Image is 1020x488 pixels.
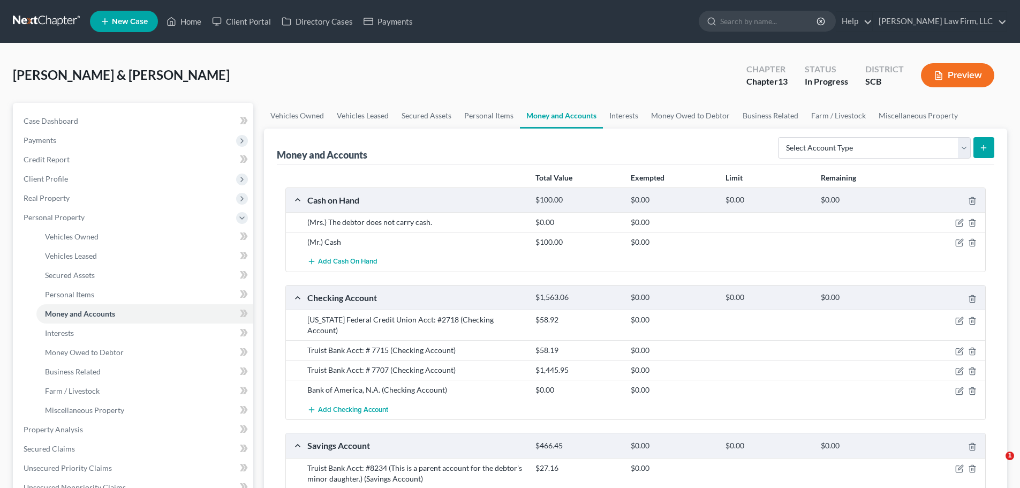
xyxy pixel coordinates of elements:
a: Case Dashboard [15,111,253,131]
div: $58.19 [530,345,625,356]
div: Cash on Hand [302,194,530,206]
a: Credit Report [15,150,253,169]
a: Farm / Livestock [36,381,253,401]
a: Personal Items [36,285,253,304]
strong: Remaining [821,173,856,182]
span: Vehicles Leased [45,251,97,260]
div: [US_STATE] Federal Credit Union Acct: #2718 (Checking Account) [302,314,530,336]
a: Client Portal [207,12,276,31]
iframe: Intercom live chat [984,452,1009,477]
div: Checking Account [302,292,530,303]
span: Secured Assets [45,271,95,280]
div: $466.45 [530,441,625,451]
span: Vehicles Owned [45,232,99,241]
a: Vehicles Leased [330,103,395,129]
span: 13 [778,76,788,86]
span: Case Dashboard [24,116,78,125]
span: Farm / Livestock [45,386,100,395]
span: Interests [45,328,74,337]
div: $0.00 [720,292,815,303]
div: Status [805,63,848,76]
div: $1,445.95 [530,365,625,376]
div: $0.00 [625,314,720,325]
a: Unsecured Priority Claims [15,459,253,478]
div: $100.00 [530,195,625,205]
a: Interests [603,103,645,129]
a: Money and Accounts [36,304,253,324]
span: Money and Accounts [45,309,115,318]
div: $0.00 [625,237,720,247]
a: Interests [36,324,253,343]
input: Search by name... [720,11,818,31]
span: Add Checking Account [318,406,388,414]
a: Vehicles Owned [36,227,253,246]
a: Money Owed to Debtor [36,343,253,362]
div: $0.00 [720,195,815,205]
div: $0.00 [625,385,720,395]
div: Savings Account [302,440,530,451]
strong: Limit [726,173,743,182]
a: Payments [358,12,418,31]
div: Bank of America, N.A. (Checking Account) [302,385,530,395]
div: $0.00 [625,441,720,451]
div: $27.16 [530,463,625,474]
div: $0.00 [815,441,910,451]
span: Personal Property [24,213,85,222]
div: SCB [865,76,904,88]
div: $0.00 [625,463,720,474]
span: Miscellaneous Property [45,406,124,415]
div: District [865,63,904,76]
a: Secured Assets [395,103,458,129]
strong: Total Value [535,173,572,182]
span: [PERSON_NAME] & [PERSON_NAME] [13,67,230,82]
div: $0.00 [625,345,720,356]
a: Help [836,12,872,31]
a: Business Related [736,103,805,129]
a: Money and Accounts [520,103,603,129]
div: $0.00 [815,195,910,205]
div: $0.00 [815,292,910,303]
a: Secured Assets [36,266,253,285]
span: New Case [112,18,148,26]
div: $0.00 [625,292,720,303]
a: Secured Claims [15,439,253,459]
div: Money and Accounts [277,148,367,161]
span: Real Property [24,193,70,202]
a: Directory Cases [276,12,358,31]
a: Business Related [36,362,253,381]
a: Vehicles Owned [264,103,330,129]
span: Money Owed to Debtor [45,348,124,357]
div: In Progress [805,76,848,88]
a: Property Analysis [15,420,253,439]
a: Miscellaneous Property [872,103,964,129]
div: $100.00 [530,237,625,247]
span: Personal Items [45,290,94,299]
a: Home [161,12,207,31]
div: (Mrs.) The debtor does not carry cash. [302,217,530,228]
a: Vehicles Leased [36,246,253,266]
div: Truist Bank Acct: # 7715 (Checking Account) [302,345,530,356]
button: Preview [921,63,994,87]
div: $0.00 [530,385,625,395]
div: Truist Bank Acct: #8234 (This is a parent account for the debtor's minor daughter.) (Savings Acco... [302,463,530,484]
span: Secured Claims [24,444,75,453]
a: Money Owed to Debtor [645,103,736,129]
span: Business Related [45,367,101,376]
div: Truist Bank Acct: # 7707 (Checking Account) [302,365,530,376]
span: 1 [1006,452,1014,460]
div: $0.00 [625,217,720,228]
div: $0.00 [530,217,625,228]
div: $0.00 [625,365,720,376]
span: Add Cash on Hand [318,258,377,266]
div: (Mr.) Cash [302,237,530,247]
div: $1,563.06 [530,292,625,303]
button: Add Checking Account [307,400,388,419]
a: Miscellaneous Property [36,401,253,420]
a: Farm / Livestock [805,103,872,129]
span: Payments [24,136,56,145]
button: Add Cash on Hand [307,252,377,272]
div: $58.92 [530,314,625,325]
span: Client Profile [24,174,68,183]
a: Personal Items [458,103,520,129]
span: Property Analysis [24,425,83,434]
